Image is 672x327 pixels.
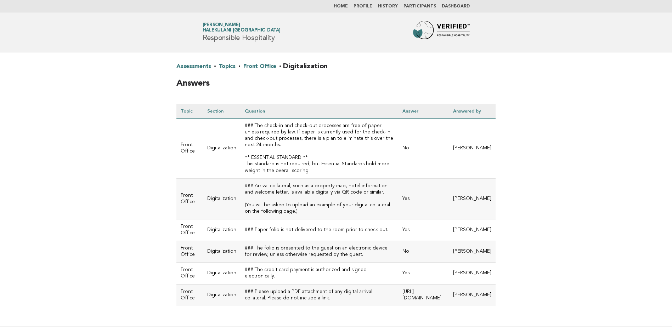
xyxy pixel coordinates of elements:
[176,284,203,306] td: Front Office
[241,263,399,284] td: ### The credit card payment is authorized and signed electronically.
[176,61,211,72] a: Assessments
[176,61,496,78] h2: · · · Digitalization
[176,263,203,284] td: Front Office
[449,284,496,306] td: [PERSON_NAME]
[241,119,399,179] td: ### The check-in and check-out processes are free of paper unless required by law. If paper is cu...
[354,4,372,8] a: Profile
[203,104,241,119] th: Section
[203,178,241,219] td: Digitalization
[398,119,449,179] td: No
[449,263,496,284] td: [PERSON_NAME]
[203,219,241,241] td: Digitalization
[241,104,399,119] th: Question
[449,119,496,179] td: [PERSON_NAME]
[449,241,496,263] td: [PERSON_NAME]
[334,4,348,8] a: Home
[241,219,399,241] td: ### Paper folio is not delivered to the room prior to check out.
[176,219,203,241] td: Front Office
[203,23,281,33] a: [PERSON_NAME]Halekulani [GEOGRAPHIC_DATA]
[176,119,203,179] td: Front Office
[449,219,496,241] td: [PERSON_NAME]
[241,284,399,306] td: ### Please upload a PDF attachment of any digital arrival collateral. Please do not include a link.
[241,241,399,263] td: ### The folio is presented to the guest on an electronic device for review, unless otherwise requ...
[203,28,281,33] span: Halekulani [GEOGRAPHIC_DATA]
[398,178,449,219] td: Yes
[398,284,449,306] td: [URL][DOMAIN_NAME]
[398,104,449,119] th: Answer
[398,241,449,263] td: No
[176,178,203,219] td: Front Office
[241,178,399,219] td: ### Arrival collateral, such as a property map, hotel information and welcome letter, is availabl...
[449,178,496,219] td: [PERSON_NAME]
[403,4,436,8] a: Participants
[378,4,398,8] a: History
[449,104,496,119] th: Answered by
[203,284,241,306] td: Digitalization
[219,61,236,72] a: Topics
[176,78,496,95] h2: Answers
[176,104,203,119] th: Topic
[398,219,449,241] td: Yes
[203,241,241,263] td: Digitalization
[203,263,241,284] td: Digitalization
[203,119,241,179] td: Digitalization
[413,21,470,44] img: Forbes Travel Guide
[442,4,470,8] a: Dashboard
[243,61,276,72] a: Front Office
[398,263,449,284] td: Yes
[203,23,281,41] h1: Responsible Hospitality
[176,241,203,263] td: Front Office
